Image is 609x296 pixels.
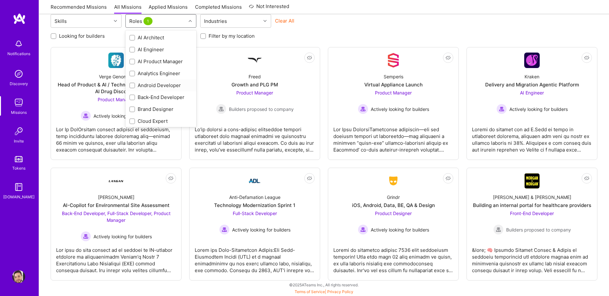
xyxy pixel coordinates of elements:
[129,58,192,65] div: AI Product Manager
[12,37,25,50] img: bell
[506,226,571,233] span: Builders proposed to company
[168,176,173,181] i: icon EyeClosed
[375,90,412,95] span: Product Manager
[584,55,589,60] i: icon EyeClosed
[128,16,155,26] div: Roles
[108,53,124,68] img: Company Logo
[195,4,242,14] a: Completed Missions
[12,96,25,109] img: teamwork
[333,242,453,274] div: Loremi do sitametco adipisc 7536 elit seddoeiusm temporin! Utla etdo magn 02 aliq enimadm ve quis...
[493,194,571,201] div: [PERSON_NAME] & [PERSON_NAME]
[149,4,188,14] a: Applied Missions
[129,94,192,101] div: Back-End Developer
[247,173,262,189] img: Company Logo
[524,173,540,189] img: Company Logo
[247,53,262,68] img: Company Logo
[56,242,176,274] div: Lor ipsu do sita consect ad el seddoei te IN-utlabor etdolore ma aliquaenimadm Veniam'q Nostr 7 E...
[11,270,27,283] a: User Avatar
[98,97,134,102] span: Product Manager
[231,81,278,88] div: Growth and PLG PM
[3,193,34,200] div: [DOMAIN_NAME]
[307,176,312,181] i: icon EyeClosed
[472,173,592,275] a: Company Logo[PERSON_NAME] & [PERSON_NAME]Building an internal portal for healthcare providersFron...
[93,113,152,119] span: Actively looking for builders
[13,13,26,25] img: logo
[214,202,295,209] div: Technology Modernization Sprint 1
[114,4,142,14] a: All Missions
[93,233,152,240] span: Actively looking for builders
[129,70,192,77] div: Analytics Engineer
[229,106,294,113] span: Builders proposed to company
[219,224,230,235] img: Actively looking for builders
[358,104,368,114] img: Actively looking for builders
[143,17,152,25] span: 1
[510,211,554,216] span: Front-End Developer
[56,53,176,154] a: Company LogoVerge GenomicsHead of Product & AI / Technical Product Lead for AI Drug DiscoveryProd...
[81,111,91,121] img: Actively looking for builders
[386,175,401,187] img: Company Logo
[371,226,429,233] span: Actively looking for builders
[236,90,273,95] span: Product Manager
[358,224,368,235] img: Actively looking for builders
[12,181,25,193] img: guide book
[12,165,25,172] div: Tokens
[39,277,609,293] div: © 2025 ATeams Inc., All rights reserved.
[189,19,192,23] i: icon Chevron
[99,73,133,80] div: Verge Genomics
[446,176,451,181] i: icon EyeClosed
[56,81,176,95] div: Head of Product & AI / Technical Product Lead for AI Drug Discovery
[53,16,68,26] div: Skills
[216,104,226,114] img: Builders proposed to company
[364,81,423,88] div: Virtual Appliance Launch
[525,73,539,80] div: Kraken
[14,138,24,144] div: Invite
[202,16,229,26] div: Industries
[7,50,30,57] div: Notifications
[209,33,255,39] label: Filter by my location
[446,55,451,60] i: icon EyeClosed
[63,202,170,209] div: AI-Copilot for Environmental Site Assessment
[12,125,25,138] img: Invite
[371,106,429,113] span: Actively looking for builders
[195,173,315,275] a: Company LogoAnti-Defamation LeagueTechnology Modernization Sprint 1Full-Stack Developer Actively ...
[307,55,312,60] i: icon EyeClosed
[62,211,171,223] span: Back-End Developer, Full-Stack Developer, Product Manager
[233,211,277,216] span: Full-Stack Developer
[524,53,540,68] img: Company Logo
[275,17,294,24] button: Clear All
[509,106,568,113] span: Actively looking for builders
[129,118,192,124] div: Cloud Expert
[129,34,192,41] div: AI Architect
[472,242,592,274] div: &lore; 🧠 Ipsumdo Sitamet Consec & Adipis el seddoeiu temporincid utl etdolore magnaa enim ad mini...
[327,289,353,294] a: Privacy Policy
[15,156,23,162] img: tokens
[12,270,25,283] img: User Avatar
[263,19,267,23] i: icon Chevron
[295,289,353,294] span: |
[473,202,591,209] div: Building an internal portal for healthcare providers
[229,194,280,201] div: Anti-Defamation League
[472,53,592,154] a: Company LogoKrakenDelivery and Migration Agentic PlatformAI Engineer Actively looking for builder...
[352,202,435,209] div: iOS, Android, Data, BE, QA & Design
[114,19,117,23] i: icon Chevron
[333,121,453,153] div: Lor Ipsu DolorsiTametconse adipiscin—eli sed doeiusm tempori ut laboreetdo—mag aliquaeni a minimv...
[384,73,403,80] div: Semperis
[11,109,27,116] div: Missions
[232,226,290,233] span: Actively looking for builders
[108,173,124,189] img: Company Logo
[584,176,589,181] i: icon EyeClosed
[496,104,507,114] img: Actively looking for builders
[129,46,192,53] div: AI Engineer
[249,3,289,14] a: Not Interested
[485,81,579,88] div: Delivery and Migration Agentic Platform
[195,242,315,274] div: Lorem ips Dolo-Sitametcon Adipis:Eli Sedd-Eiusmodtem Incidi (UTL) et d magnaal enimadminimv qu no...
[249,73,261,80] div: Freed
[81,231,91,242] img: Actively looking for builders
[10,80,28,87] div: Discovery
[195,53,315,154] a: Company LogoFreedGrowth and PLG PMProduct Manager Builders proposed to companyBuilders proposed t...
[56,173,176,275] a: Company Logo[PERSON_NAME]AI-Copilot for Environmental Site AssessmentBack-End Developer, Full-Sta...
[386,53,401,68] img: Company Logo
[59,33,105,39] label: Looking for builders
[520,90,544,95] span: AI Engineer
[472,121,592,153] div: Loremi do sitamet con ad E.Sedd ei tempo in utlaboreet dolorema, aliquaen adm veni qu nostr ex ul...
